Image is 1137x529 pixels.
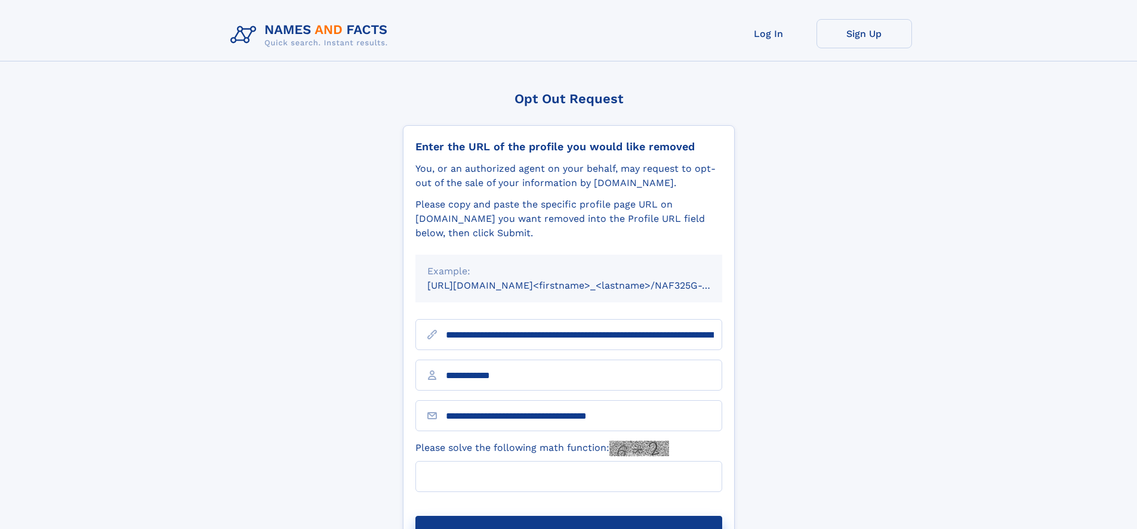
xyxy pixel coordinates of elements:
[721,19,816,48] a: Log In
[415,441,669,456] label: Please solve the following math function:
[415,162,722,190] div: You, or an authorized agent on your behalf, may request to opt-out of the sale of your informatio...
[415,197,722,240] div: Please copy and paste the specific profile page URL on [DOMAIN_NAME] you want removed into the Pr...
[415,140,722,153] div: Enter the URL of the profile you would like removed
[816,19,912,48] a: Sign Up
[427,264,710,279] div: Example:
[427,280,745,291] small: [URL][DOMAIN_NAME]<firstname>_<lastname>/NAF325G-xxxxxxxx
[226,19,398,51] img: Logo Names and Facts
[403,91,735,106] div: Opt Out Request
